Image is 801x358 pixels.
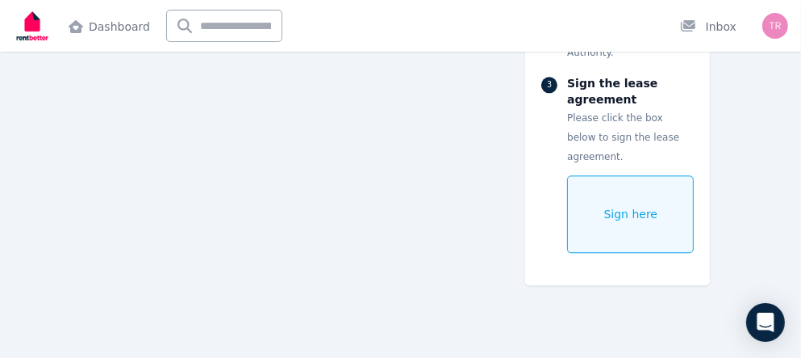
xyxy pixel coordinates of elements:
div: Open Intercom Messenger [746,303,785,342]
div: Inbox [680,19,736,35]
span: Sign here [604,206,658,222]
div: 3 [541,77,557,93]
span: Please click the box below to sign the lease agreement. [567,112,679,162]
img: RentBetter [13,6,52,46]
p: Sign the lease agreement [567,75,694,107]
img: Trent Moore [762,13,788,39]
